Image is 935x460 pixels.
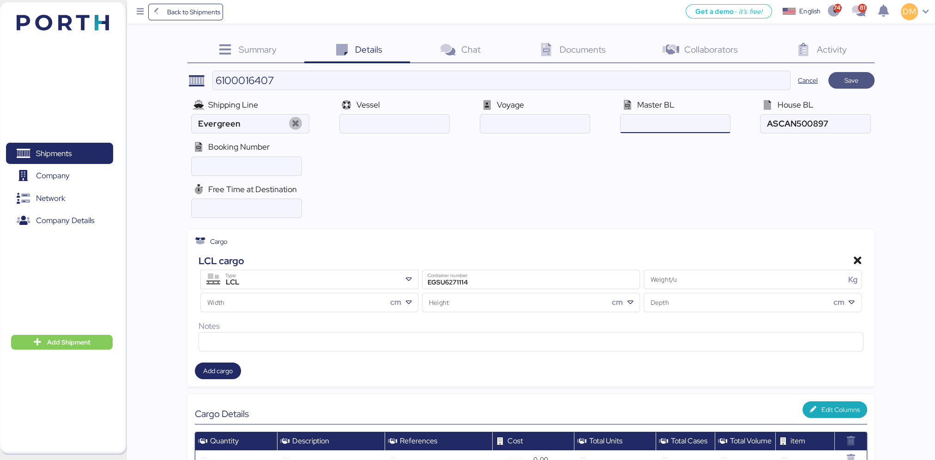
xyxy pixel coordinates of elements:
a: Company [6,165,113,187]
span: cm [833,298,844,306]
div: Notes [199,320,863,332]
span: References [400,436,437,446]
span: Quantity [210,436,239,446]
span: Cost [507,436,523,446]
span: Description [292,436,329,446]
span: Chat [461,43,481,55]
span: Details [355,43,382,55]
div: English [799,6,820,16]
span: Company [36,169,70,182]
input: Depth [644,293,831,312]
span: Vessel [356,99,380,110]
span: Total Volume [730,436,772,446]
span: Cargo [210,236,228,247]
span: Save [845,75,858,86]
button: Add Shipment [11,335,113,350]
span: Total Units [589,436,622,446]
input: Container number [422,270,639,289]
span: Summary [239,43,277,55]
span: Free Time at Destination [208,184,297,194]
span: Shipments [36,147,72,160]
span: Back to Shipments [167,6,220,18]
span: House BL [777,99,813,110]
span: Edit Columns [821,404,860,415]
span: DM [903,6,916,18]
a: Shipments [6,143,113,164]
span: Activity [817,43,847,55]
div: Cargo Details [195,408,531,419]
span: Add Shipment [47,337,90,348]
a: Back to Shipments [148,4,223,20]
span: item [790,436,805,446]
button: Menu [133,4,148,20]
span: Master BL [637,99,675,110]
span: Booking Number [208,141,270,152]
input: Weight/u [644,270,845,289]
input: Height [422,293,609,312]
span: Add cargo [203,365,233,376]
button: Edit Columns [802,401,867,418]
button: Cancel [790,72,825,89]
span: Network [36,192,65,205]
span: Voyage [497,99,524,110]
span: Company Details [36,214,94,227]
a: Company Details [6,210,113,231]
span: Documents [559,43,605,55]
div: LCL cargo [199,254,244,268]
button: Add cargo [195,363,241,379]
span: cm [390,298,401,306]
span: Cancel [798,75,818,86]
a: Network [6,188,113,209]
button: Save [828,72,875,89]
span: LCL [226,278,240,286]
span: Total Cases [671,436,707,446]
input: Width [201,293,387,312]
div: Kg [848,274,861,285]
span: Collaborators [684,43,738,55]
span: Shipping Line [208,99,258,110]
span: cm [612,298,623,306]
